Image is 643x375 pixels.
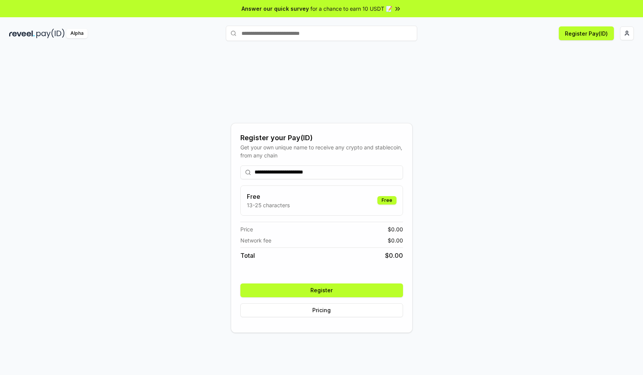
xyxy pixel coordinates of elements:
span: Total [240,251,255,260]
img: pay_id [36,29,65,38]
button: Register [240,283,403,297]
span: $ 0.00 [388,236,403,244]
span: $ 0.00 [388,225,403,233]
img: reveel_dark [9,29,35,38]
p: 13-25 characters [247,201,290,209]
div: Register your Pay(ID) [240,133,403,143]
span: Network fee [240,236,271,244]
div: Get your own unique name to receive any crypto and stablecoin, from any chain [240,143,403,159]
span: $ 0.00 [385,251,403,260]
div: Alpha [66,29,88,38]
span: Price [240,225,253,233]
h3: Free [247,192,290,201]
button: Register Pay(ID) [559,26,614,40]
div: Free [377,196,397,205]
span: for a chance to earn 10 USDT 📝 [310,5,392,13]
span: Answer our quick survey [242,5,309,13]
button: Pricing [240,303,403,317]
